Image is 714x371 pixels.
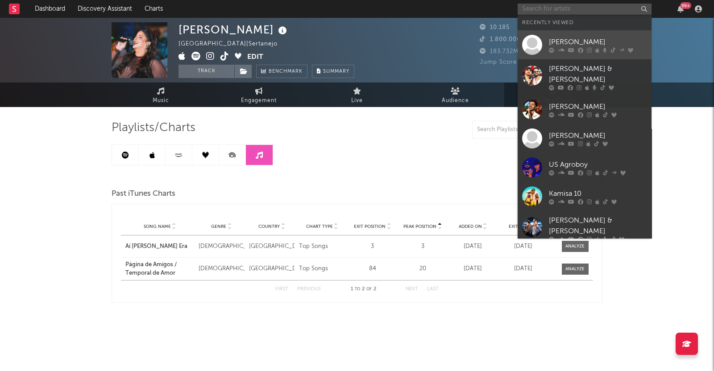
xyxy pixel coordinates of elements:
[354,224,386,229] span: Exit Position
[249,264,295,273] div: [GEOGRAPHIC_DATA]
[518,30,652,59] a: [PERSON_NAME]
[472,121,584,139] input: Search Playlists/Charts
[125,260,194,278] a: Página de Amigos / Temporal de Amor
[178,22,289,37] div: [PERSON_NAME]
[312,65,354,78] button: Summary
[269,66,303,77] span: Benchmark
[518,59,652,95] a: [PERSON_NAME] & [PERSON_NAME]
[178,65,234,78] button: Track
[299,242,345,251] div: Top Songs
[427,287,439,292] button: Last
[509,224,532,229] span: Exited On
[459,224,482,229] span: Added On
[210,82,308,107] a: Engagement
[549,159,647,170] div: US Agroboy
[112,123,195,133] span: Playlists/Charts
[249,242,295,251] div: [GEOGRAPHIC_DATA]
[450,242,496,251] div: [DATE]
[275,287,288,292] button: First
[211,224,226,229] span: Genre
[480,37,521,42] span: 1.800.000
[549,64,647,85] div: [PERSON_NAME] & [PERSON_NAME]
[400,264,446,273] div: 20
[308,82,406,107] a: Live
[549,215,647,237] div: [PERSON_NAME] & [PERSON_NAME]
[518,124,652,153] a: [PERSON_NAME]
[339,284,388,295] div: 1 2 2
[500,264,546,273] div: [DATE]
[480,59,532,65] span: Jump Score: 79.5
[112,82,210,107] a: Music
[349,242,395,251] div: 3
[351,95,363,106] span: Live
[518,211,652,247] a: [PERSON_NAME] & [PERSON_NAME]
[144,224,171,229] span: Song Name
[241,95,277,106] span: Engagement
[442,95,469,106] span: Audience
[297,287,321,292] button: Previous
[549,130,647,141] div: [PERSON_NAME]
[178,39,288,49] div: [GEOGRAPHIC_DATA] | Sertanejo
[403,224,436,229] span: Peak Position
[518,95,652,124] a: [PERSON_NAME]
[199,264,245,273] div: [DEMOGRAPHIC_DATA]
[199,242,245,251] div: [DEMOGRAPHIC_DATA]
[518,182,652,211] a: Kamisa 10
[450,264,496,273] div: [DATE]
[355,287,360,291] span: to
[256,65,307,78] a: Benchmark
[125,242,194,251] a: Ai [PERSON_NAME] Era
[549,37,647,47] div: [PERSON_NAME]
[549,101,647,112] div: [PERSON_NAME]
[299,264,345,273] div: Top Songs
[518,4,652,15] input: Search for artists
[306,224,333,229] span: Chart Type
[518,153,652,182] a: US Agroboy
[480,49,568,54] span: 183.732 Monthly Listeners
[680,2,691,9] div: 99 +
[258,224,280,229] span: Country
[522,17,647,28] div: Recently Viewed
[677,5,684,12] button: 99+
[500,242,546,251] div: [DATE]
[112,189,175,199] span: Past iTunes Charts
[549,188,647,199] div: Kamisa 10
[480,25,510,30] span: 10.185
[153,95,169,106] span: Music
[247,52,263,63] button: Edit
[504,82,602,107] a: Playlists/Charts
[400,242,446,251] div: 3
[366,287,372,291] span: of
[349,264,395,273] div: 84
[323,69,349,74] span: Summary
[406,287,418,292] button: Next
[406,82,504,107] a: Audience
